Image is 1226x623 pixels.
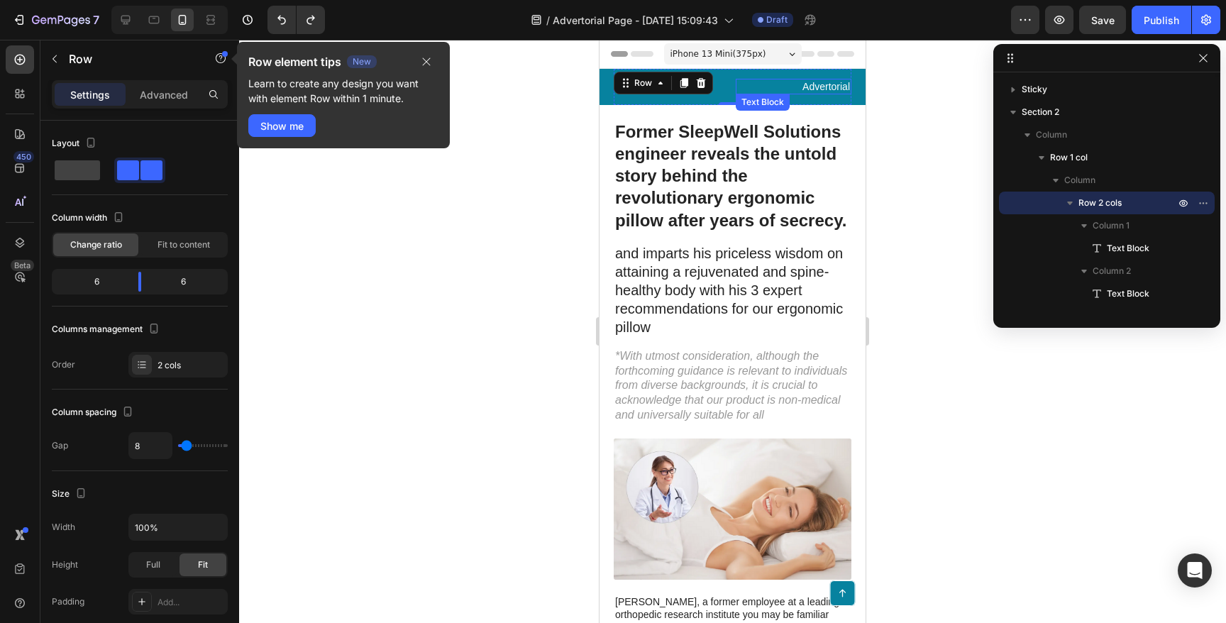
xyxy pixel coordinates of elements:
[52,320,162,339] div: Columns management
[129,514,227,540] input: Auto
[198,558,208,571] span: Fit
[158,238,210,251] span: Fit to content
[52,595,84,608] div: Padding
[52,558,78,571] div: Height
[69,50,189,67] p: Row
[1178,553,1212,588] div: Open Intercom Messenger
[546,13,550,28] span: /
[6,6,106,34] button: 7
[1093,264,1131,278] span: Column 2
[766,13,788,26] span: Draft
[1079,6,1126,34] button: Save
[129,433,172,458] input: Auto
[1132,6,1191,34] button: Publish
[1036,128,1067,142] span: Column
[13,151,34,162] div: 450
[93,11,99,28] p: 7
[11,260,34,271] div: Beta
[52,134,99,153] div: Layout
[1144,13,1179,28] div: Publish
[146,558,160,571] span: Full
[553,13,718,28] span: Advertorial Page - [DATE] 15:09:43
[1022,82,1047,97] span: Sticky
[1107,241,1149,255] span: Text Block
[52,358,75,371] div: Order
[1078,196,1122,210] span: Row 2 cols
[1022,105,1059,119] span: Section 2
[52,439,68,452] div: Gap
[1107,287,1149,301] span: Text Block
[1050,150,1088,165] span: Row 1 col
[55,272,127,292] div: 6
[52,485,89,504] div: Size
[70,87,110,102] p: Settings
[52,521,75,534] div: Width
[70,238,122,251] span: Change ratio
[1050,309,1093,324] span: Row 2 cols
[158,596,224,609] div: Add...
[267,6,325,34] div: Undo/Redo
[600,40,866,623] iframe: Design area
[158,359,224,372] div: 2 cols
[1064,173,1095,187] span: Column
[52,403,136,422] div: Column spacing
[52,209,127,228] div: Column width
[1091,14,1115,26] span: Save
[140,87,188,102] p: Advanced
[1093,219,1130,233] span: Column 1
[153,272,225,292] div: 6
